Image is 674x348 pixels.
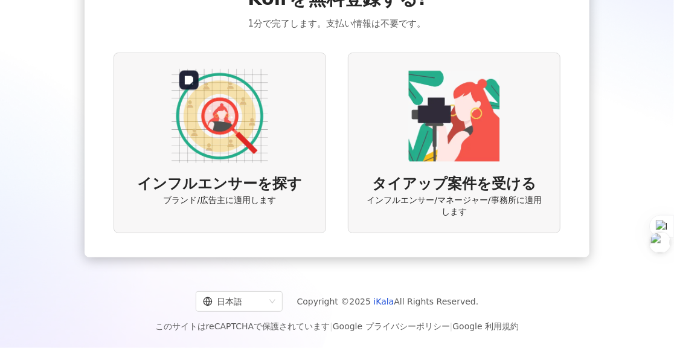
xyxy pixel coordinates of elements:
span: インフルエンサーを探す [137,174,302,195]
span: 1分で完了します。支払い情報は不要です。 [248,16,426,31]
span: タイアップ案件を受ける [372,174,536,195]
img: AD identity option [172,68,268,164]
img: KOL identity option [406,68,502,164]
span: | [330,321,333,331]
span: Copyright © 2025 All Rights Reserved. [297,294,479,309]
span: インフルエンサー/マネージャー/事務所に適用します [363,195,545,218]
a: iKala [374,297,394,306]
a: Google プライバシーポリシー [333,321,450,331]
div: 日本語 [203,292,265,311]
a: Google 利用規約 [452,321,519,331]
span: ブランド/広告主に適用します [164,195,277,207]
span: | [450,321,453,331]
span: このサイトはreCAPTCHAで保護されています [155,319,519,333]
